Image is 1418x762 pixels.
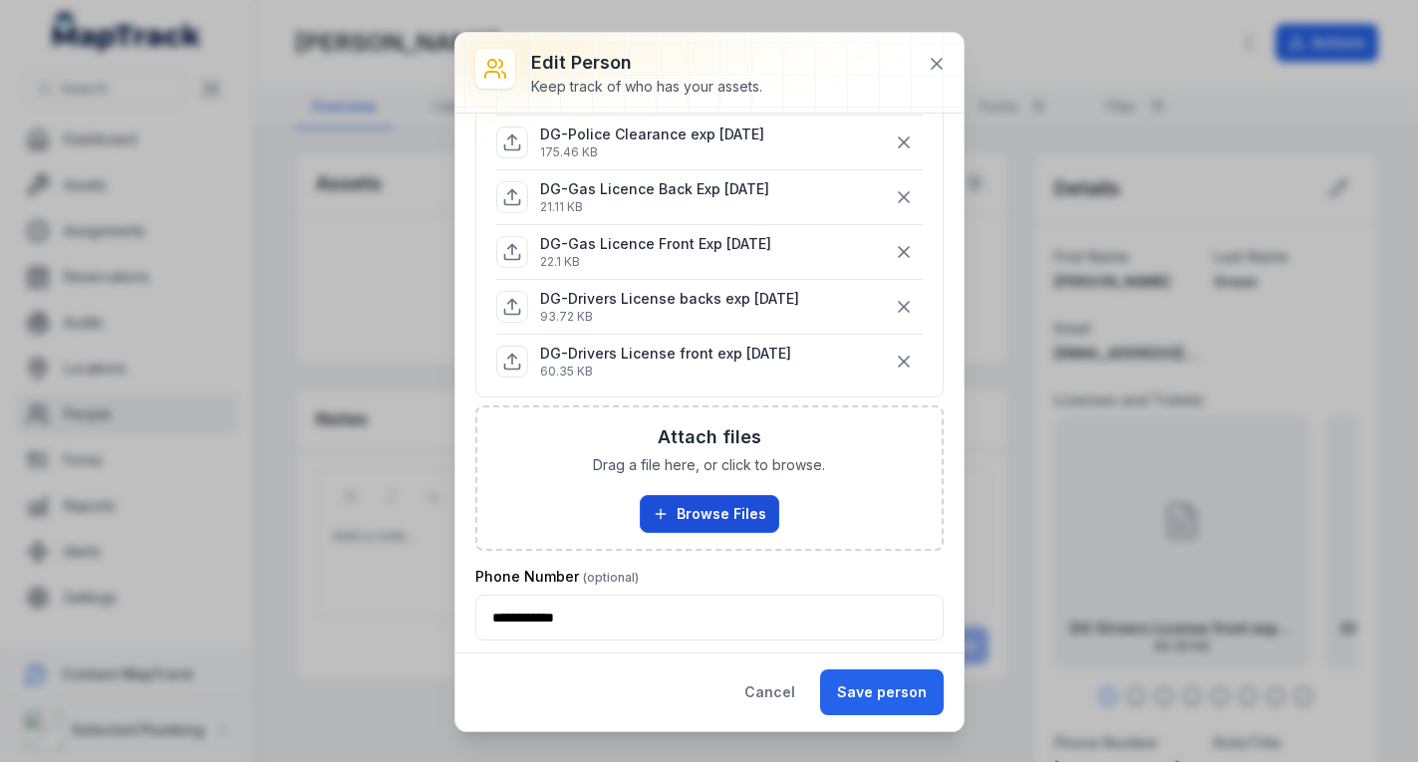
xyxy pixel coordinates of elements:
[531,49,762,77] h3: Edit person
[658,423,761,451] h3: Attach files
[540,344,791,364] p: DG-Drivers License front exp [DATE]
[820,669,944,715] button: Save person
[640,495,779,533] button: Browse Files
[540,125,764,144] p: DG-Police Clearance exp [DATE]
[475,567,639,587] label: Phone Number
[727,669,812,715] button: Cancel
[540,309,799,325] p: 93.72 KB
[593,455,825,475] span: Drag a file here, or click to browse.
[540,234,771,254] p: DG-Gas Licence Front Exp [DATE]
[531,77,762,97] div: Keep track of who has your assets.
[540,289,799,309] p: DG-Drivers License backs exp [DATE]
[540,144,764,160] p: 175.46 KB
[540,364,791,380] p: 60.35 KB
[540,254,771,270] p: 22.1 KB
[540,199,769,215] p: 21.11 KB
[540,179,769,199] p: DG-Gas Licence Back Exp [DATE]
